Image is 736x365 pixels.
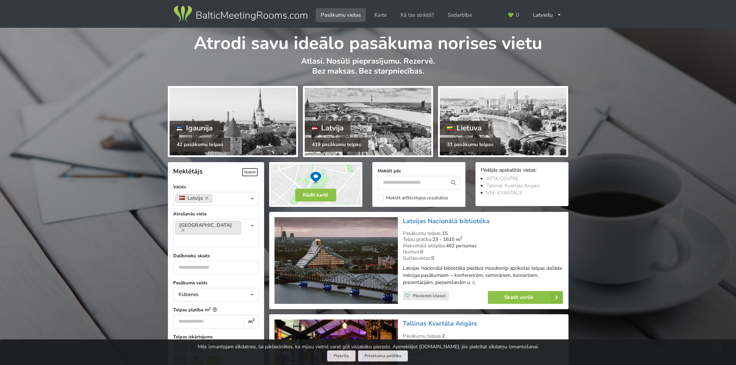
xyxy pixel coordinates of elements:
h1: Atrodi savu ideālo pasākuma norises vietu [168,28,569,55]
label: Telpas izkārtojums [173,333,259,340]
strong: 462 personas [446,242,477,249]
span: Meklētājs [173,167,203,176]
div: Lietuva [440,121,489,135]
strong: 500 - 550 m [432,339,462,345]
div: Pasākumu telpas: [403,333,563,339]
div: Klātienes [178,292,199,297]
a: Kā tas strādā? [396,8,439,22]
label: Pasākuma veids [173,279,259,286]
strong: 15 [442,230,448,237]
div: Telpu platība: [403,339,563,345]
label: Meklēt pēc [378,167,460,175]
div: Pasākumu telpas: [403,230,563,237]
label: Meklēt atfiltrētajos rezultātos [378,195,448,201]
a: Lietuva 31 pasākumu telpas [438,86,568,157]
strong: 23 - 1610 m [432,236,462,243]
strong: 2 [442,333,445,339]
div: Maksimālā ietilpība: [403,243,563,249]
a: Privātuma politika [358,350,408,361]
sup: 2 [460,338,462,343]
div: Pēdējās apskatītās vietas: [481,167,563,174]
a: Latvija [175,194,213,203]
a: Sadarbība [443,8,477,22]
a: Skatīt vairāk [488,291,563,304]
a: Latvijas Nacionālā bibliotēka [403,217,490,225]
div: 31 pasākumu telpas [440,138,501,152]
div: 42 pasākumu telpas [170,138,230,152]
label: Telpas platība m [173,306,259,313]
a: Latvija 419 pasākumu telpas [303,86,433,157]
img: Baltic Meeting Rooms [172,4,309,24]
img: Rādīt kartē [269,162,362,207]
div: Numuri: [403,249,563,255]
img: Konferenču centrs | Rīga | Latvijas Nacionālā bibliotēka [274,217,398,304]
div: Latviešu [528,8,567,22]
div: Gultasvietas: [403,255,563,262]
label: Dalībnieku skaits [173,252,259,259]
a: VEF KVARTĀLS [486,189,522,196]
a: Pasākumu vietas [316,8,366,22]
strong: 0 [420,248,423,255]
button: Rādīt kartē [295,189,336,202]
div: 419 pasākumu telpas [305,138,368,152]
a: ATTA CENTRE [486,175,518,182]
div: Telpu platība: [403,236,563,243]
span: Notīrīt [242,168,258,176]
strong: 0 [431,255,434,262]
span: Pievienot izlasei [413,293,446,299]
button: Piekrītu [327,350,356,361]
a: Igaunija 42 pasākumu telpas [168,86,298,157]
div: Igaunija [170,121,220,135]
a: [GEOGRAPHIC_DATA] [175,221,241,235]
sup: 2 [252,317,255,322]
p: Latvijas Nacionālā bibliotēka piedāvā mūsdienīgi aprīkotas telpas dažāda mēroga pasākumiem − konf... [403,265,563,286]
sup: 2 [460,235,462,241]
div: Latvija [305,121,351,135]
p: Atlasi. Nosūti pieprasījumu. Rezervē. Bez maksas. Bez starpniecības. [168,56,569,84]
sup: 2 [209,306,211,311]
a: Tallinas Kvartāla Angārs [486,182,540,189]
a: Tallinas Kvartāla Angārs [403,319,477,328]
label: Atrašanās vieta [173,210,259,218]
span: 0 [516,12,519,18]
a: Karte [369,8,392,22]
div: m [244,315,258,328]
label: Valsts [173,183,259,190]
